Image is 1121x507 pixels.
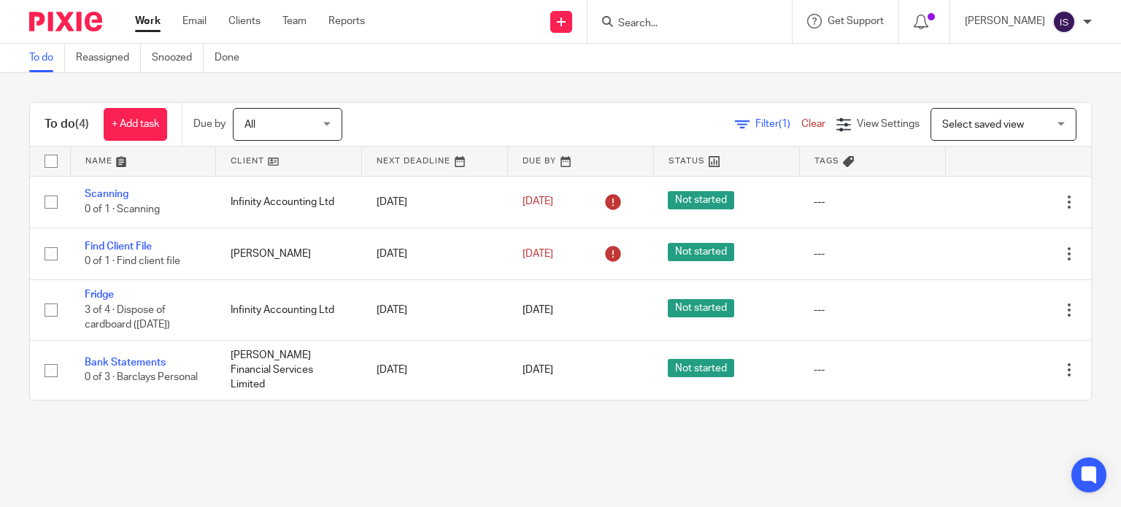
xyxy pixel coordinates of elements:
[182,14,207,28] a: Email
[104,108,167,141] a: + Add task
[85,241,152,252] a: Find Client File
[29,12,102,31] img: Pixie
[76,44,141,72] a: Reassigned
[779,119,790,129] span: (1)
[282,14,307,28] a: Team
[814,247,931,261] div: ---
[193,117,226,131] p: Due by
[85,372,198,382] span: 0 of 3 · Barclays Personal
[942,120,1024,130] span: Select saved view
[755,119,801,129] span: Filter
[216,340,362,399] td: [PERSON_NAME] Financial Services Limited
[215,44,250,72] a: Done
[216,228,362,279] td: [PERSON_NAME]
[152,44,204,72] a: Snoozed
[29,44,65,72] a: To do
[523,197,553,207] span: [DATE]
[828,16,884,26] span: Get Support
[216,280,362,340] td: Infinity Accounting Ltd
[85,204,160,214] span: 0 of 1 · Scanning
[965,14,1045,28] p: [PERSON_NAME]
[801,119,825,129] a: Clear
[523,249,553,259] span: [DATE]
[75,118,89,130] span: (4)
[362,340,508,399] td: [DATE]
[1052,10,1076,34] img: svg%3E
[85,357,166,368] a: Bank Statements
[668,243,734,261] span: Not started
[668,191,734,209] span: Not started
[85,189,128,199] a: Scanning
[617,18,748,31] input: Search
[523,365,553,375] span: [DATE]
[814,303,931,317] div: ---
[216,176,362,228] td: Infinity Accounting Ltd
[814,157,839,165] span: Tags
[668,299,734,317] span: Not started
[244,120,255,130] span: All
[228,14,261,28] a: Clients
[362,280,508,340] td: [DATE]
[814,363,931,377] div: ---
[857,119,920,129] span: View Settings
[362,228,508,279] td: [DATE]
[135,14,161,28] a: Work
[45,117,89,132] h1: To do
[814,195,931,209] div: ---
[362,176,508,228] td: [DATE]
[328,14,365,28] a: Reports
[85,290,114,300] a: Fridge
[85,256,180,266] span: 0 of 1 · Find client file
[523,305,553,315] span: [DATE]
[85,305,170,330] span: 3 of 4 · Dispose of cardboard ([DATE])
[668,359,734,377] span: Not started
